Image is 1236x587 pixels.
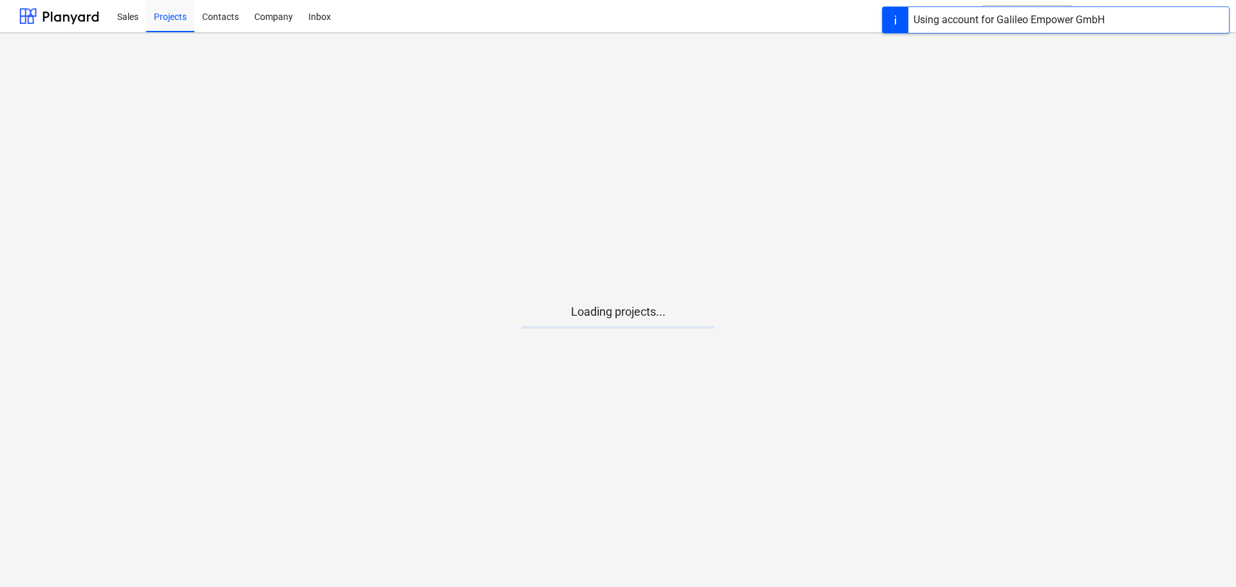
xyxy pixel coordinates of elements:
[913,12,1105,28] div: Using account for Galileo Empower GmbH
[521,304,715,320] p: Loading projects...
